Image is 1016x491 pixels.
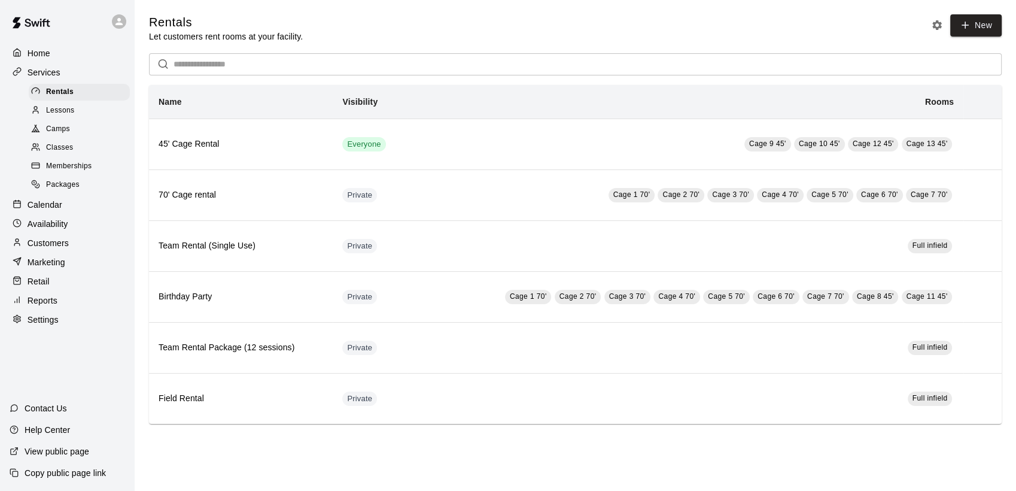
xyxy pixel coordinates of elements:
[28,47,50,59] p: Home
[25,467,106,479] p: Copy public page link
[342,239,377,253] div: This service is hidden, and can only be accessed via a direct link
[29,177,130,193] div: Packages
[342,392,377,406] div: This service is hidden, and can only be accessed via a direct link
[811,190,848,199] span: Cage 5 70'
[912,343,948,351] span: Full infield
[28,314,59,326] p: Settings
[950,14,1002,37] a: New
[10,196,125,214] a: Calendar
[28,295,57,307] p: Reports
[342,188,377,202] div: This service is hidden, and can only be accessed via a direct link
[342,343,377,354] span: Private
[25,424,70,436] p: Help Center
[342,290,377,304] div: This service is hidden, and can only be accessed via a direct link
[342,97,378,107] b: Visibility
[28,66,60,78] p: Services
[29,157,135,176] a: Memberships
[907,140,948,148] span: Cage 13 45'
[749,140,786,148] span: Cage 9 45'
[712,190,749,199] span: Cage 3 70'
[662,190,699,199] span: Cage 2 70'
[46,123,70,135] span: Camps
[559,292,597,301] span: Cage 2 70'
[46,179,80,191] span: Packages
[29,176,135,195] a: Packages
[28,256,65,268] p: Marketing
[907,292,948,301] span: Cage 11 45'
[46,142,73,154] span: Classes
[342,341,377,355] div: This service is hidden, and can only be accessed via a direct link
[29,101,135,120] a: Lessons
[10,272,125,290] a: Retail
[853,140,894,148] span: Cage 12 45'
[159,240,323,253] h6: Team Rental (Single Use)
[28,237,69,249] p: Customers
[10,63,125,81] a: Services
[29,84,130,101] div: Rentals
[29,102,130,119] div: Lessons
[342,241,377,252] span: Private
[861,190,898,199] span: Cage 6 70'
[342,190,377,201] span: Private
[25,402,67,414] p: Contact Us
[758,292,795,301] span: Cage 6 70'
[46,105,75,117] span: Lessons
[28,275,50,287] p: Retail
[10,292,125,310] a: Reports
[29,140,130,156] div: Classes
[10,234,125,252] a: Customers
[928,16,946,34] button: Rental settings
[149,85,1002,424] table: simple table
[149,31,303,43] p: Let customers rent rooms at your facility.
[159,97,182,107] b: Name
[762,190,799,199] span: Cage 4 70'
[342,292,377,303] span: Private
[10,311,125,329] a: Settings
[29,120,135,139] a: Camps
[708,292,745,301] span: Cage 5 70'
[911,190,948,199] span: Cage 7 70'
[799,140,840,148] span: Cage 10 45'
[342,139,385,150] span: Everyone
[609,292,646,301] span: Cage 3 70'
[857,292,894,301] span: Cage 8 45'
[10,215,125,233] a: Availability
[807,292,844,301] span: Cage 7 70'
[28,218,68,230] p: Availability
[10,253,125,271] a: Marketing
[912,394,948,402] span: Full infield
[46,160,92,172] span: Memberships
[159,341,323,354] h6: Team Rental Package (12 sessions)
[46,86,74,98] span: Rentals
[342,393,377,405] span: Private
[149,14,303,31] h5: Rentals
[10,44,125,62] a: Home
[159,189,323,202] h6: 70' Cage rental
[159,138,323,151] h6: 45' Cage Rental
[29,158,130,175] div: Memberships
[29,83,135,101] a: Rentals
[159,290,323,304] h6: Birthday Party
[29,121,130,138] div: Camps
[28,199,62,211] p: Calendar
[912,241,948,250] span: Full infield
[613,190,650,199] span: Cage 1 70'
[159,392,323,405] h6: Field Rental
[925,97,954,107] b: Rooms
[25,445,89,457] p: View public page
[29,139,135,157] a: Classes
[510,292,547,301] span: Cage 1 70'
[658,292,695,301] span: Cage 4 70'
[342,137,385,151] div: This service is visible to all of your customers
